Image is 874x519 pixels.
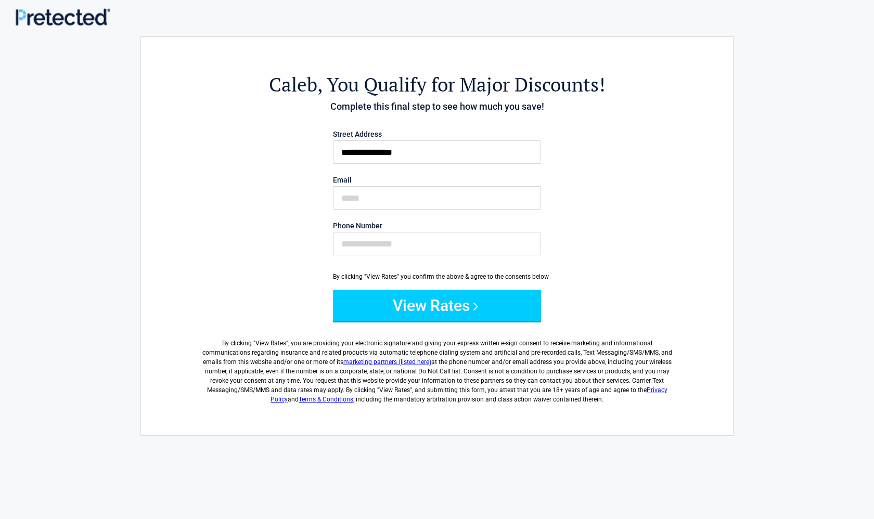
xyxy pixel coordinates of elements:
[198,330,676,404] label: By clicking " ", you are providing your electronic signature and giving your express written e-si...
[333,272,541,281] div: By clicking "View Rates" you confirm the above & agree to the consents below
[198,72,676,97] h2: , You Qualify for Major Discounts!
[333,290,541,321] button: View Rates
[255,340,286,347] span: View Rates
[333,222,541,229] label: Phone Number
[333,131,541,138] label: Street Address
[16,8,110,25] img: Main Logo
[343,358,431,366] a: marketing partners (listed here)
[269,72,317,97] span: Caleb
[198,100,676,113] h4: Complete this final step to see how much you save!
[333,176,541,184] label: Email
[299,396,353,403] a: Terms & Conditions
